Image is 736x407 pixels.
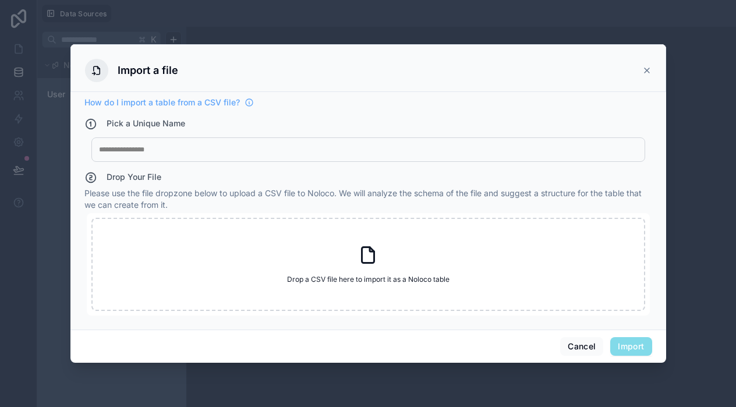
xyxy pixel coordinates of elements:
[84,97,240,108] span: How do I import a table from a CSV file?
[107,171,161,183] h4: Drop Your File
[84,171,652,320] div: Please use the file dropzone below to upload a CSV file to Noloco. We will analyze the schema of ...
[118,62,178,79] h3: Import a file
[84,97,254,108] a: How do I import a table from a CSV file?
[107,118,185,130] h4: Pick a Unique Name
[560,337,603,356] button: Cancel
[287,275,450,284] span: Drop a CSV file here to import it as a Noloco table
